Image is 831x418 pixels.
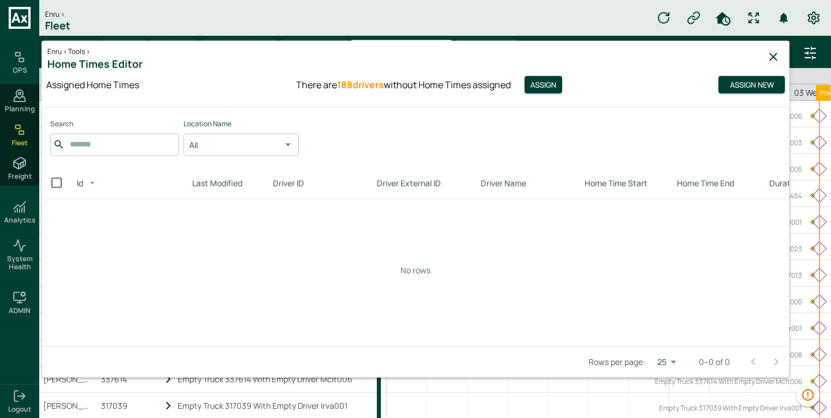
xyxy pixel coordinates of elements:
button: Manual Assignment [682,6,705,29]
h6: Analytics [4,216,36,224]
div: 25 [653,353,680,370]
div: Driver Name column. SPACE for context menu, ENTER to sort [39,68,97,100]
button: Zoom out [227,40,252,64]
div: Driver Name [481,177,526,188]
p: 0–0 of 0 [699,356,730,368]
div: Search [50,133,179,158]
button: Sort [527,175,544,191]
button: Create new task [43,40,98,64]
label: Location Name [184,119,299,129]
button: View Map [281,40,347,64]
button: Sort [735,175,751,191]
div: [PERSON_NAME] (HUT) [39,287,97,312]
div: Empty Truck 337614 With Empty Driver Mclt006 [178,374,358,385]
div: Duration [769,177,802,188]
span: 188 drivers [337,78,384,91]
div: [PERSON_NAME] (HDZ) [39,154,97,180]
button: Zoom in [202,40,227,64]
div: Home Time End [677,177,734,188]
button: Assign [525,76,562,93]
button: Sort [244,175,260,191]
div: [PERSON_NAME] (CPA) [39,340,97,366]
div: Chance [PERSON_NAME] [39,180,97,206]
button: Edit selected task [102,40,146,64]
div: [PERSON_NAME] (HDZ) [39,234,97,259]
div: Enru > [39,9,76,20]
button: 1032 data issues [796,383,819,406]
h1: Home Times Editor [42,57,789,71]
span: System Health [2,255,37,272]
span: Logout [8,405,31,413]
h6: ADMIN [9,307,31,315]
div: 337614 [97,366,155,392]
button: Sort [649,175,665,191]
div: [PERSON_NAME] (CPA) [39,313,97,339]
div: Search [50,119,179,129]
button: Assign New [718,76,785,93]
button: Fullscreen [742,6,765,29]
label: Empty Truck 317039 With Empty Driver Irva001 [659,403,802,413]
div: Driver External ID [377,177,441,188]
div: [PERSON_NAME] (HDZ) [39,101,97,127]
button: Sort [305,175,321,191]
div: [PERSON_NAME] (HUT) [39,207,97,233]
p: There are without Home Times assigned [296,78,511,92]
div: Last Modified [192,177,242,188]
div: Driver ID [273,177,304,188]
div: Home Time Start [585,177,647,188]
h1: Fleet [39,20,76,32]
button: Sort [442,175,458,191]
button: Sort [84,175,100,191]
label: Empty Truck 337614 With Empty Driver Mclt006 [655,376,802,386]
span: Planning [5,105,35,113]
p: Assigned Home Times [46,78,139,92]
div: Empty Truck 317039 With Empty Driver Irva001 [178,400,358,411]
div: All [189,138,280,151]
h6: OPS [13,66,27,74]
div: [PERSON_NAME] (HDZ) [39,260,97,286]
button: Expand all [150,40,174,64]
button: HomeTime Editor [712,6,735,29]
span: Freight [8,172,32,180]
div: [PERSON_NAME] (HUT) [39,127,97,153]
svg: Preferences [807,11,821,25]
span: 03 Wed [793,87,821,98]
button: Preferences [802,6,825,29]
button: advanced filters [799,42,822,65]
p: Rows per page: [589,356,645,368]
div: [PERSON_NAME] (CPA) [39,366,97,392]
button: Collapse all [174,40,198,64]
div: Id [77,177,83,188]
div: No rows [42,199,789,342]
button: Zoom to fit [252,40,277,64]
button: Refresh data [652,6,675,29]
button: Filters Menu [456,40,517,64]
span: Fleet [12,139,28,147]
div: Enru > Tools > [42,46,789,57]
